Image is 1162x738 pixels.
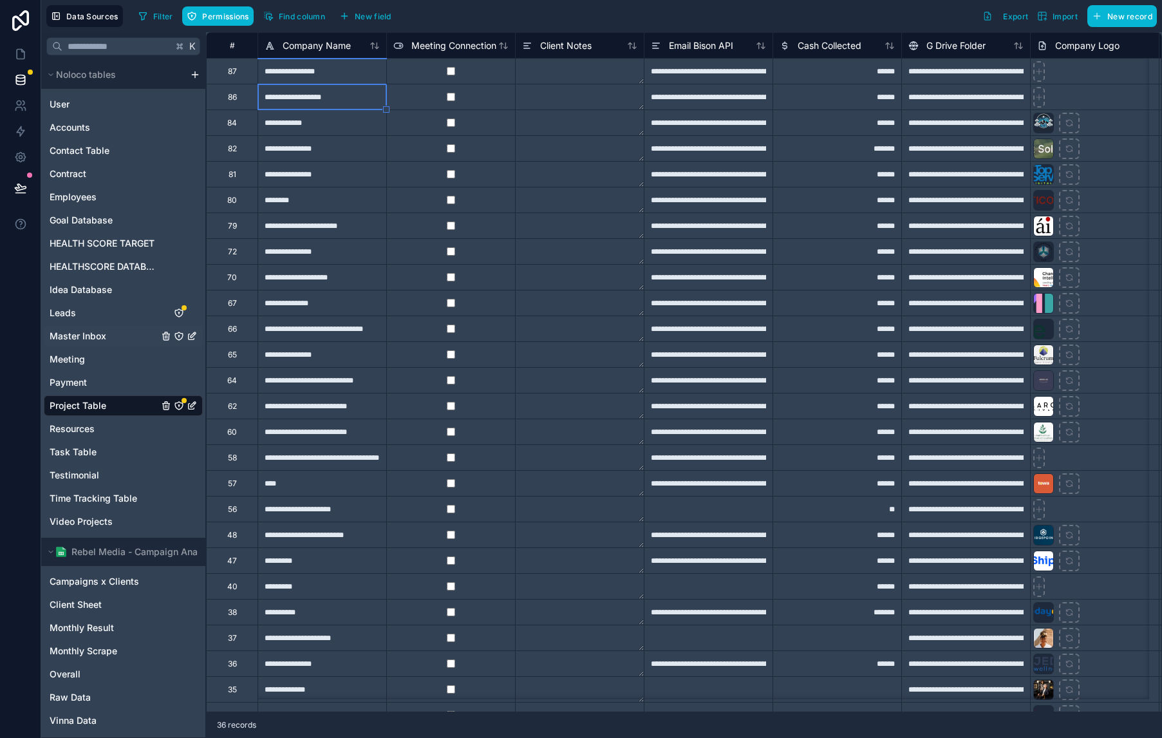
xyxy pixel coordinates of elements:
div: 70 [227,272,237,283]
div: 66 [228,324,237,334]
span: Find column [279,12,325,21]
button: Import [1033,5,1082,27]
div: 64 [227,375,237,386]
div: 72 [228,247,237,257]
span: Permissions [202,12,248,21]
div: 58 [228,453,237,463]
div: 34 [227,710,237,721]
div: 37 [228,633,237,643]
div: 40 [227,582,238,592]
div: 62 [228,401,237,412]
div: # [216,41,248,50]
span: Filter [153,12,173,21]
span: 36 records [217,720,256,730]
div: 65 [228,350,237,360]
span: Company Name [283,39,351,52]
button: Permissions [182,6,253,26]
span: K [188,42,197,51]
button: Filter [133,6,178,26]
span: Meeting Connection [411,39,496,52]
div: 87 [228,66,237,77]
span: Email Bison API [669,39,733,52]
button: Find column [259,6,330,26]
div: 67 [228,298,237,308]
div: 86 [228,92,237,102]
div: 36 [228,659,237,669]
a: New record [1082,5,1157,27]
div: 38 [228,607,237,618]
div: 79 [228,221,237,231]
div: 84 [227,118,237,128]
span: Cash Collected [798,39,861,52]
span: Export [1003,12,1028,21]
span: G Drive Folder [926,39,986,52]
span: Client Notes [540,39,592,52]
a: Permissions [182,6,258,26]
div: 57 [228,478,237,489]
button: Data Sources [46,5,123,27]
span: Company Logo [1055,39,1120,52]
div: 82 [228,144,237,154]
div: 60 [227,427,237,437]
button: New record [1087,5,1157,27]
div: 35 [228,685,237,695]
div: 80 [227,195,237,205]
div: 56 [228,504,237,515]
button: Export [978,5,1033,27]
span: Import [1053,12,1078,21]
div: 47 [227,556,237,566]
span: Data Sources [66,12,118,21]
span: New record [1107,12,1152,21]
span: New field [355,12,391,21]
div: 48 [227,530,237,540]
div: 81 [229,169,236,180]
button: New field [335,6,396,26]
